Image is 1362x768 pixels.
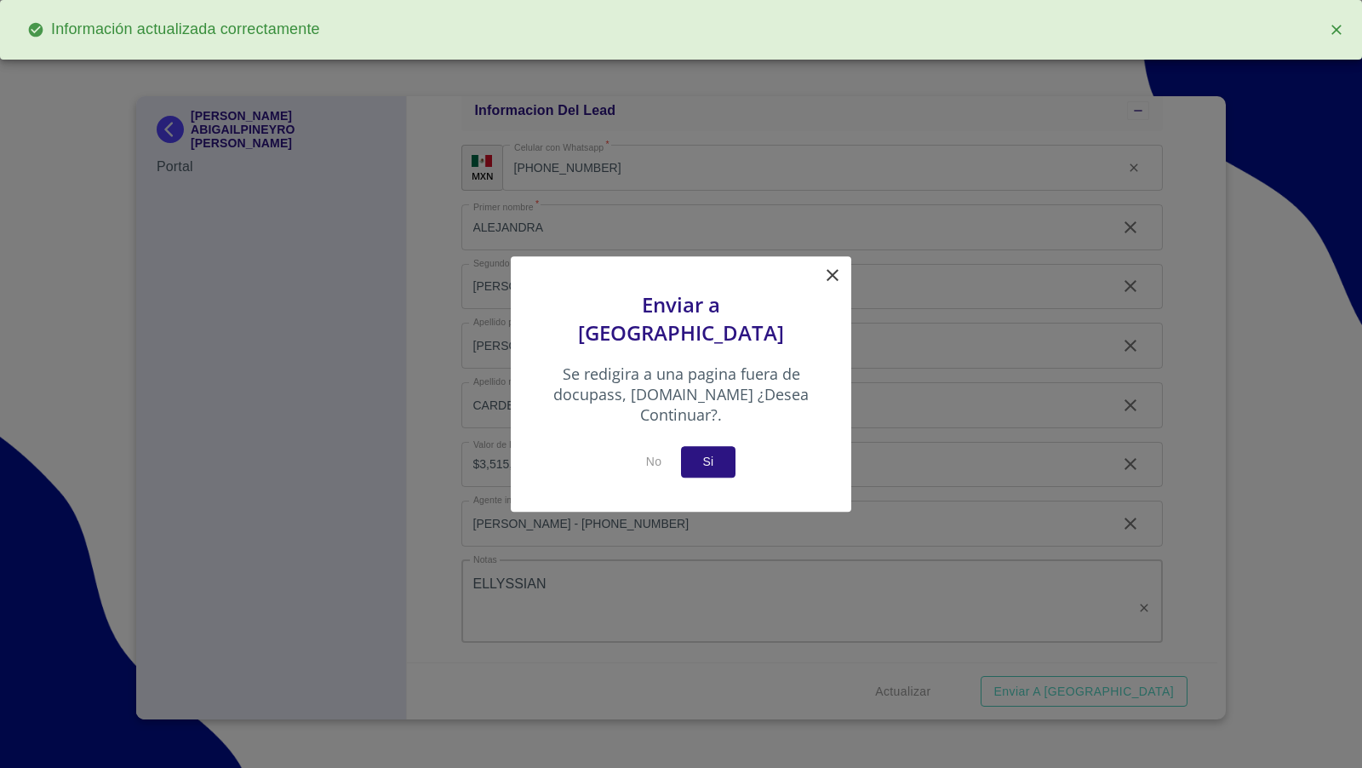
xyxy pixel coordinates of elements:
[633,451,674,473] span: No
[695,451,722,473] span: Si
[1318,11,1355,49] button: close
[553,364,809,446] p: Se redigira a una pagina fuera de docupass, [DOMAIN_NAME] ¿Desea Continuar?.
[553,290,809,364] p: Enviar a [GEOGRAPHIC_DATA]
[681,446,735,478] button: Si
[627,446,681,478] button: No
[14,12,334,48] span: Información actualizada correctamente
